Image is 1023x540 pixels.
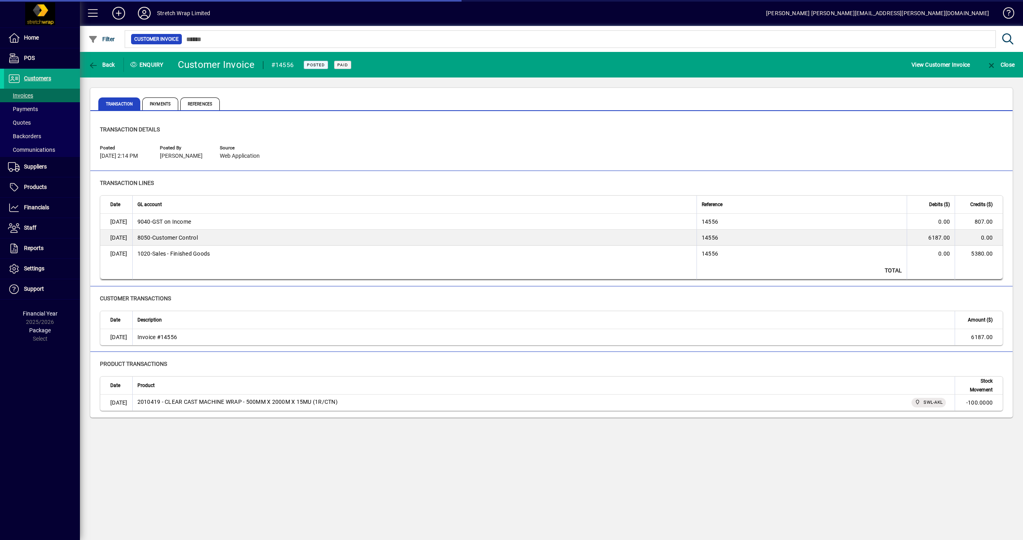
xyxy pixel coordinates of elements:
[4,218,80,238] a: Staff
[24,245,44,251] span: Reports
[100,395,132,411] td: [DATE]
[110,316,120,324] span: Date
[4,279,80,299] a: Support
[697,246,907,262] td: 14556
[307,62,325,67] span: Posted
[106,6,131,20] button: Add
[98,97,140,110] span: Transaction
[766,7,989,20] div: [PERSON_NAME] [PERSON_NAME][EMAIL_ADDRESS][PERSON_NAME][DOMAIN_NAME]
[8,133,41,139] span: Backorders
[100,145,148,151] span: Posted
[100,180,154,186] span: Transaction lines
[23,310,58,317] span: Financial Year
[4,48,80,68] a: POS
[337,62,348,67] span: Paid
[29,327,51,334] span: Package
[955,246,1003,262] td: 5380.00
[960,377,993,394] span: Stock Movement
[955,214,1003,230] td: 807.00
[4,129,80,143] a: Backorders
[4,89,80,102] a: Invoices
[110,200,120,209] span: Date
[4,198,80,218] a: Financials
[24,286,44,292] span: Support
[86,32,117,46] button: Filter
[923,399,943,407] span: SWL-AKL
[131,6,157,20] button: Profile
[137,250,210,258] span: Sales - Finished Goods
[955,329,1003,345] td: 6187.00
[4,157,80,177] a: Suppliers
[912,398,946,407] span: SWL-AKL
[160,153,203,159] span: [PERSON_NAME]
[137,234,198,242] span: Customer Control
[4,177,80,197] a: Products
[997,2,1013,28] a: Knowledge Base
[955,230,1003,246] td: 0.00
[697,262,907,280] td: Total
[100,246,132,262] td: [DATE]
[24,34,39,41] span: Home
[220,145,268,151] span: Source
[100,230,132,246] td: [DATE]
[8,106,38,112] span: Payments
[912,58,970,71] span: View Customer Invoice
[4,238,80,258] a: Reports
[4,259,80,279] a: Settings
[220,153,260,159] span: Web Application
[100,329,132,345] td: [DATE]
[132,329,955,345] td: Invoice #14556
[24,265,44,272] span: Settings
[80,58,124,72] app-page-header-button: Back
[24,184,47,190] span: Products
[100,361,167,367] span: Product transactions
[271,59,294,71] div: #14556
[134,35,179,43] span: Customer Invoice
[88,36,115,42] span: Filter
[907,230,955,246] td: 6187.00
[697,230,907,246] td: 14556
[137,218,191,226] span: GST on Income
[88,62,115,68] span: Back
[157,7,211,20] div: Stretch Wrap Limited
[142,97,178,110] span: Payments
[968,316,993,324] span: Amount ($)
[178,58,255,71] div: Customer Invoice
[929,200,950,209] span: Debits ($)
[100,295,171,302] span: customer transactions
[160,145,208,151] span: Posted by
[978,58,1023,72] app-page-header-button: Close enquiry
[4,143,80,157] a: Communications
[985,58,1017,72] button: Close
[970,200,993,209] span: Credits ($)
[137,398,338,407] div: 2010419 - CLEAR CAST MACHINE WRAP - 500MM X 2000M X 15MU (1R/CTN)
[86,58,117,72] button: Back
[124,58,172,71] div: Enquiry
[702,200,722,209] span: Reference
[137,316,162,324] span: Description
[137,381,155,390] span: Product
[907,246,955,262] td: 0.00
[987,62,1015,68] span: Close
[24,204,49,210] span: Financials
[910,58,972,72] button: View Customer Invoice
[4,116,80,129] a: Quotes
[4,28,80,48] a: Home
[24,75,51,81] span: Customers
[24,163,47,170] span: Suppliers
[8,119,31,126] span: Quotes
[137,200,162,209] span: GL account
[697,214,907,230] td: 14556
[100,153,138,159] span: [DATE] 2:14 PM
[110,381,120,390] span: Date
[180,97,220,110] span: References
[24,224,36,231] span: Staff
[955,395,1003,411] td: -100.0000
[4,102,80,116] a: Payments
[907,214,955,230] td: 0.00
[8,147,55,153] span: Communications
[100,126,160,133] span: Transaction details
[8,92,33,99] span: Invoices
[100,214,132,230] td: [DATE]
[24,55,35,61] span: POS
